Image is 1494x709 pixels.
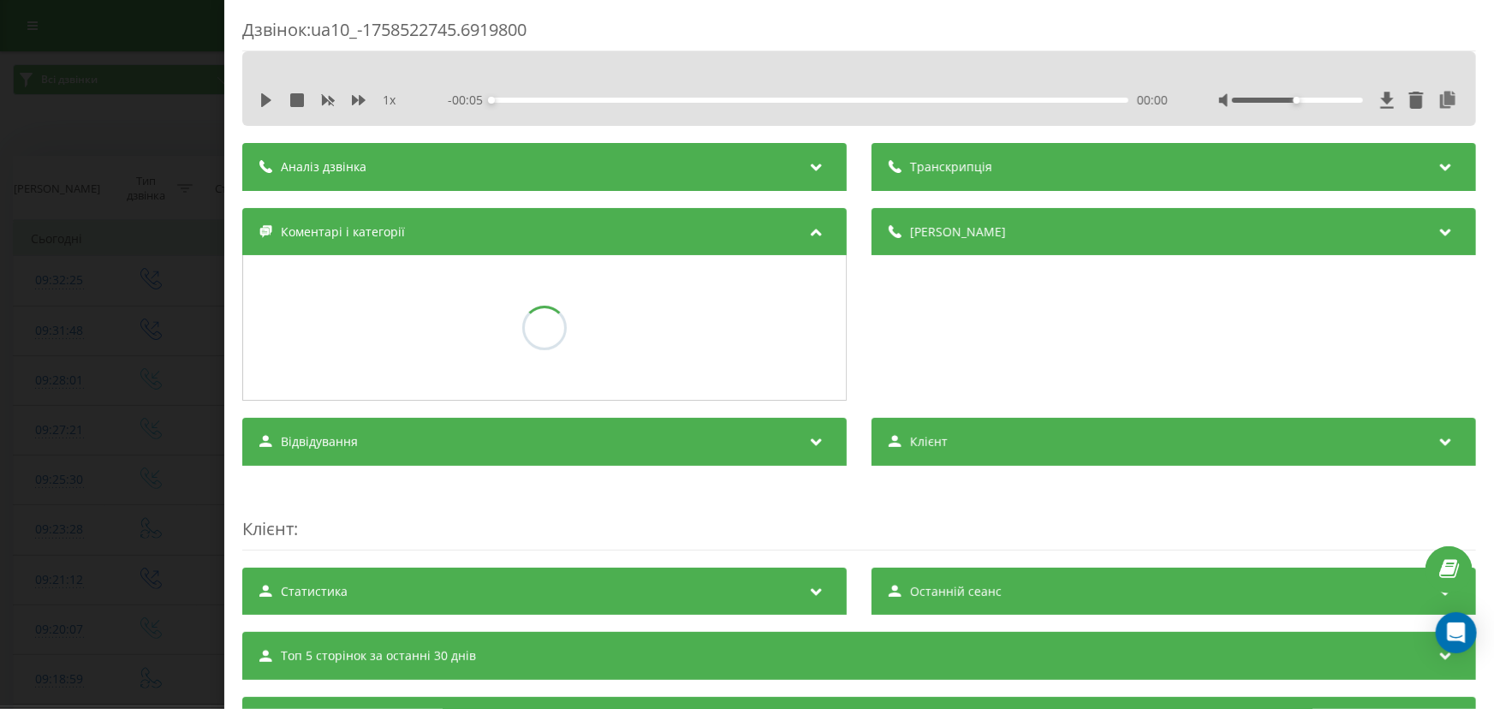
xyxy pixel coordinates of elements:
[383,92,396,109] span: 1 x
[1293,97,1300,104] div: Accessibility label
[242,517,294,540] span: Клієнт
[1137,92,1168,109] span: 00:00
[281,158,366,176] span: Аналіз дзвінка
[910,158,992,176] span: Транскрипція
[281,583,348,600] span: Статистика
[1436,612,1477,653] div: Open Intercom Messenger
[281,223,405,241] span: Коментарі і категорії
[910,223,1006,241] span: [PERSON_NAME]
[910,433,948,450] span: Клієнт
[448,92,491,109] span: - 00:05
[281,647,476,664] span: Топ 5 сторінок за останні 30 днів
[488,97,495,104] div: Accessibility label
[242,18,1476,51] div: Дзвінок : ua10_-1758522745.6919800
[242,483,1476,551] div: :
[281,433,358,450] span: Відвідування
[910,583,1002,600] span: Останній сеанс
